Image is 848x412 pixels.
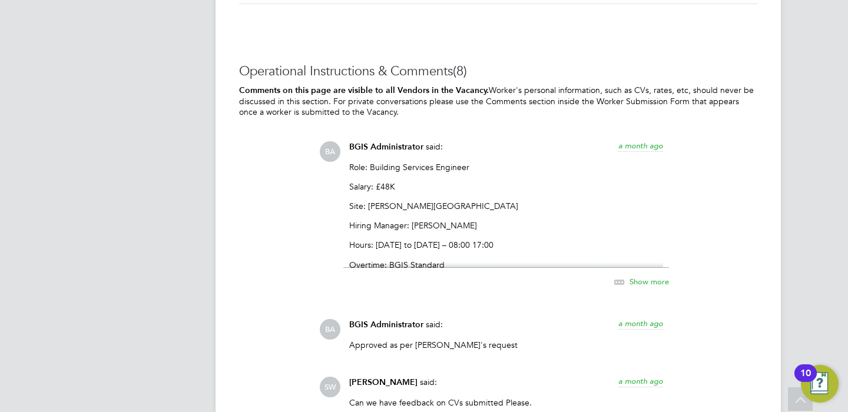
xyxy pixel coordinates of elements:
span: said: [420,377,437,387]
span: BA [320,319,340,340]
p: Salary: £48K [349,181,663,192]
p: Approved as per [PERSON_NAME]'s request [349,340,663,350]
div: 10 [800,373,811,388]
span: [PERSON_NAME] [349,377,418,387]
h3: Operational Instructions & Comments [239,63,757,80]
span: (8) [453,63,467,79]
p: Worker's personal information, such as CVs, rates, etc, should never be discussed in this section... [239,85,757,118]
p: Hours: [DATE] to [DATE] – 08:00 17:00 [349,240,663,250]
b: Comments on this page are visible to all Vendors in the Vacancy. [239,85,489,95]
span: BGIS Administrator [349,320,423,330]
p: Role: Building Services Engineer [349,162,663,172]
span: a month ago [618,318,663,328]
button: Open Resource Center, 10 new notifications [801,365,839,403]
span: said: [426,319,443,330]
span: BA [320,141,340,162]
span: said: [426,141,443,152]
span: a month ago [618,141,663,151]
p: Hiring Manager: [PERSON_NAME] [349,220,663,231]
span: Show more [630,276,669,286]
p: Can we have feedback on CVs submitted Please. [349,397,663,408]
span: BGIS Administrator [349,142,423,152]
span: a month ago [618,376,663,386]
p: Site: [PERSON_NAME][GEOGRAPHIC_DATA] [349,201,663,211]
span: SW [320,377,340,397]
p: Overtime: BGIS Standard Callout & Standby: Yes - £100 [349,260,663,281]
